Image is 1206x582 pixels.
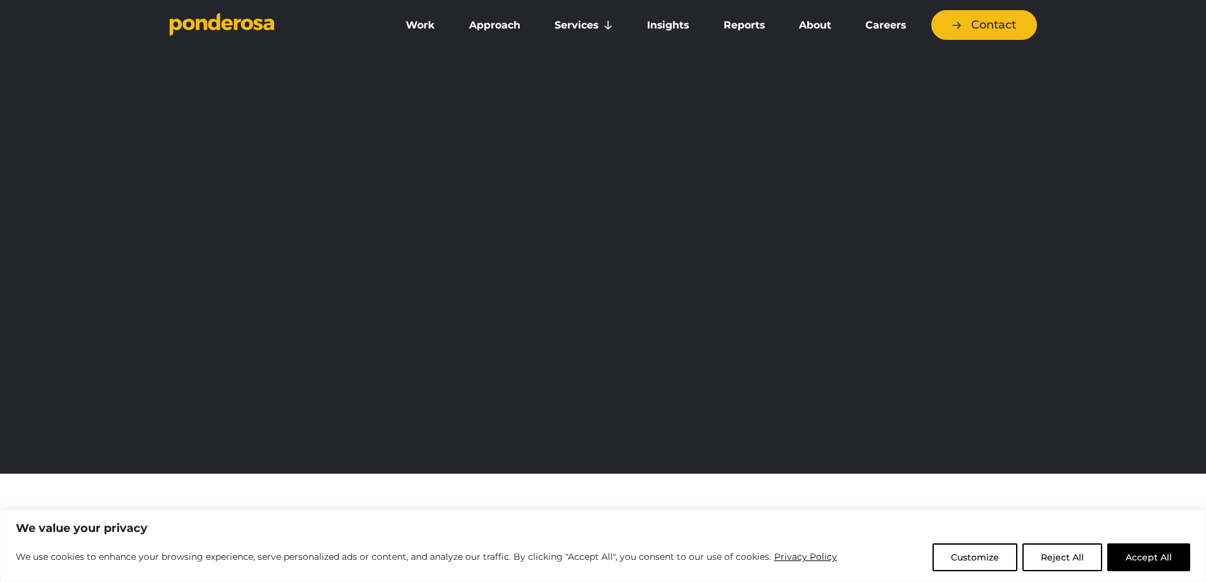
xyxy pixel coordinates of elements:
a: Contact [931,10,1037,40]
a: Services [540,12,627,39]
button: Accept All [1107,543,1190,571]
a: About [784,12,846,39]
a: Insights [632,12,703,39]
a: Careers [851,12,920,39]
a: Approach [455,12,535,39]
a: Privacy Policy [774,549,838,564]
p: We value your privacy [16,521,1190,536]
a: Go to homepage [170,13,372,38]
button: Customize [933,543,1017,571]
a: Work [391,12,449,39]
p: We use cookies to enhance your browsing experience, serve personalized ads or content, and analyz... [16,549,838,564]
button: Reject All [1022,543,1102,571]
a: Reports [709,12,779,39]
